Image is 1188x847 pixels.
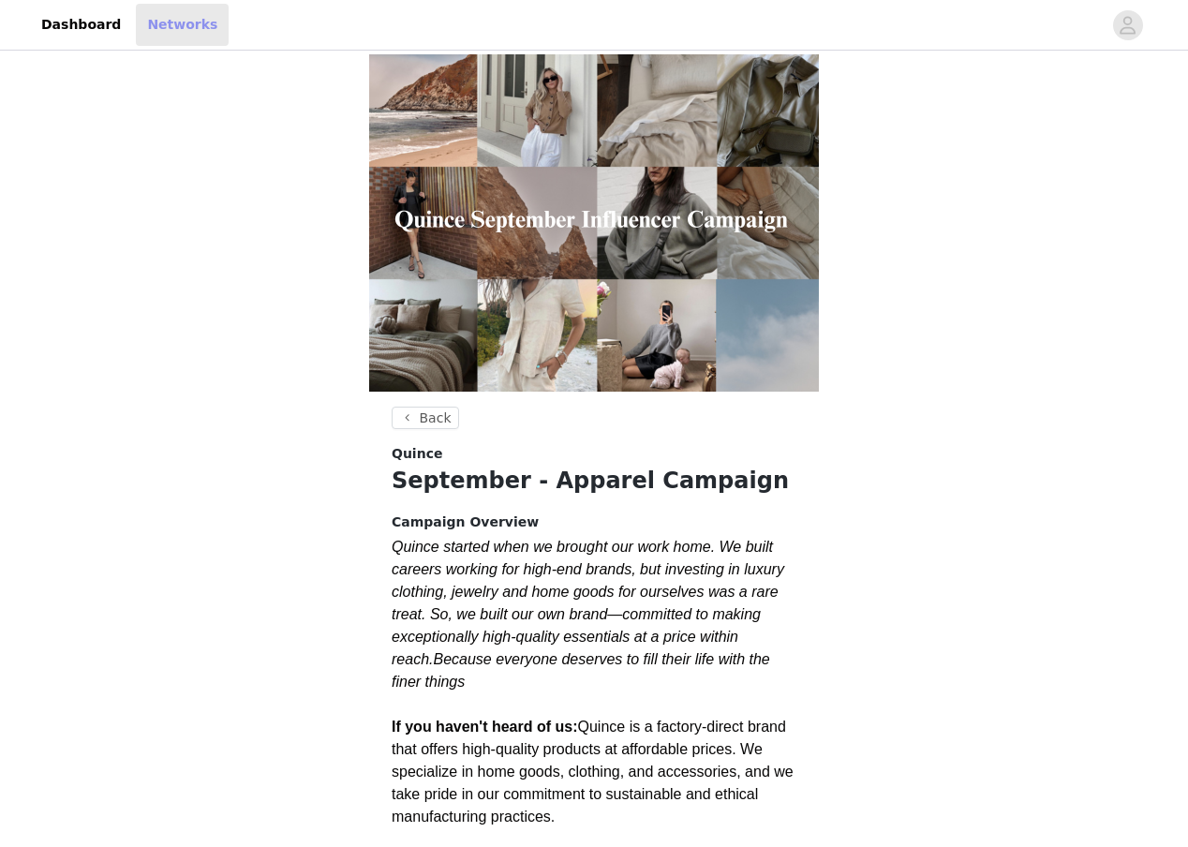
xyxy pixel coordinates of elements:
[30,4,132,46] a: Dashboard
[1119,10,1136,40] div: avatar
[392,513,796,532] h4: Campaign Overview
[392,407,459,429] button: Back
[136,4,229,46] a: Networks
[392,651,770,690] em: Because everyone deserves to fill their life with the finer things
[392,464,796,498] h1: September - Apparel Campaign
[392,539,784,667] em: Quince started when we brought our work home. We built careers working for high-end brands, but i...
[392,444,442,464] span: Quince
[392,719,794,825] span: Quince is a factory-direct brand that offers high-quality products at affordable prices. We speci...
[369,54,819,392] img: campaign image
[392,719,578,735] strong: If you haven't heard of us:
